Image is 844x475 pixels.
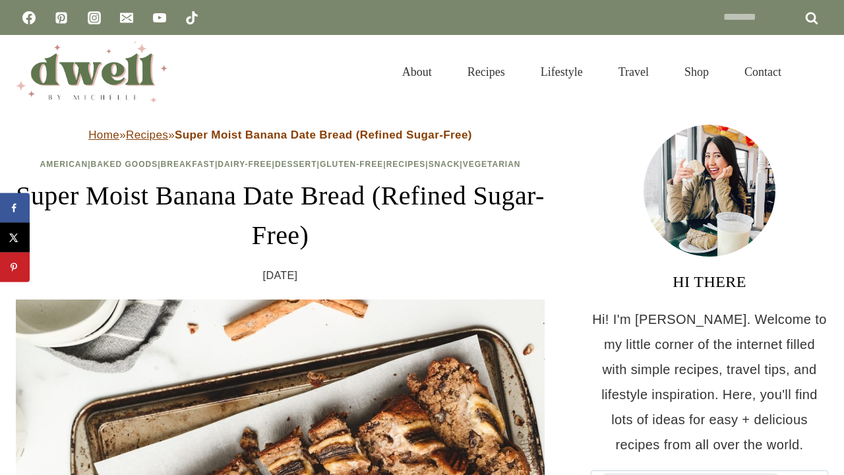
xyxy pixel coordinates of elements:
[591,270,828,294] h3: HI THERE
[523,49,601,95] a: Lifestyle
[450,49,523,95] a: Recipes
[384,49,450,95] a: About
[806,61,828,83] button: View Search Form
[40,160,88,169] a: American
[16,42,167,102] img: DWELL by michelle
[386,160,426,169] a: Recipes
[175,129,472,141] strong: Super Moist Banana Date Bread (Refined Sugar-Free)
[263,266,298,286] time: [DATE]
[179,5,205,31] a: TikTok
[126,129,168,141] a: Recipes
[601,49,667,95] a: Travel
[320,160,383,169] a: Gluten-Free
[88,129,119,141] a: Home
[91,160,158,169] a: Baked Goods
[218,160,272,169] a: Dairy-Free
[161,160,215,169] a: Breakfast
[88,129,472,141] span: » »
[16,176,545,255] h1: Super Moist Banana Date Bread (Refined Sugar-Free)
[591,307,828,457] p: Hi! I'm [PERSON_NAME]. Welcome to my little corner of the internet filled with simple recipes, tr...
[463,160,521,169] a: Vegetarian
[48,5,75,31] a: Pinterest
[40,160,521,169] span: | | | | | | | |
[81,5,107,31] a: Instagram
[727,49,799,95] a: Contact
[113,5,140,31] a: Email
[429,160,460,169] a: Snack
[146,5,173,31] a: YouTube
[275,160,317,169] a: Dessert
[16,5,42,31] a: Facebook
[667,49,727,95] a: Shop
[384,49,799,95] nav: Primary Navigation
